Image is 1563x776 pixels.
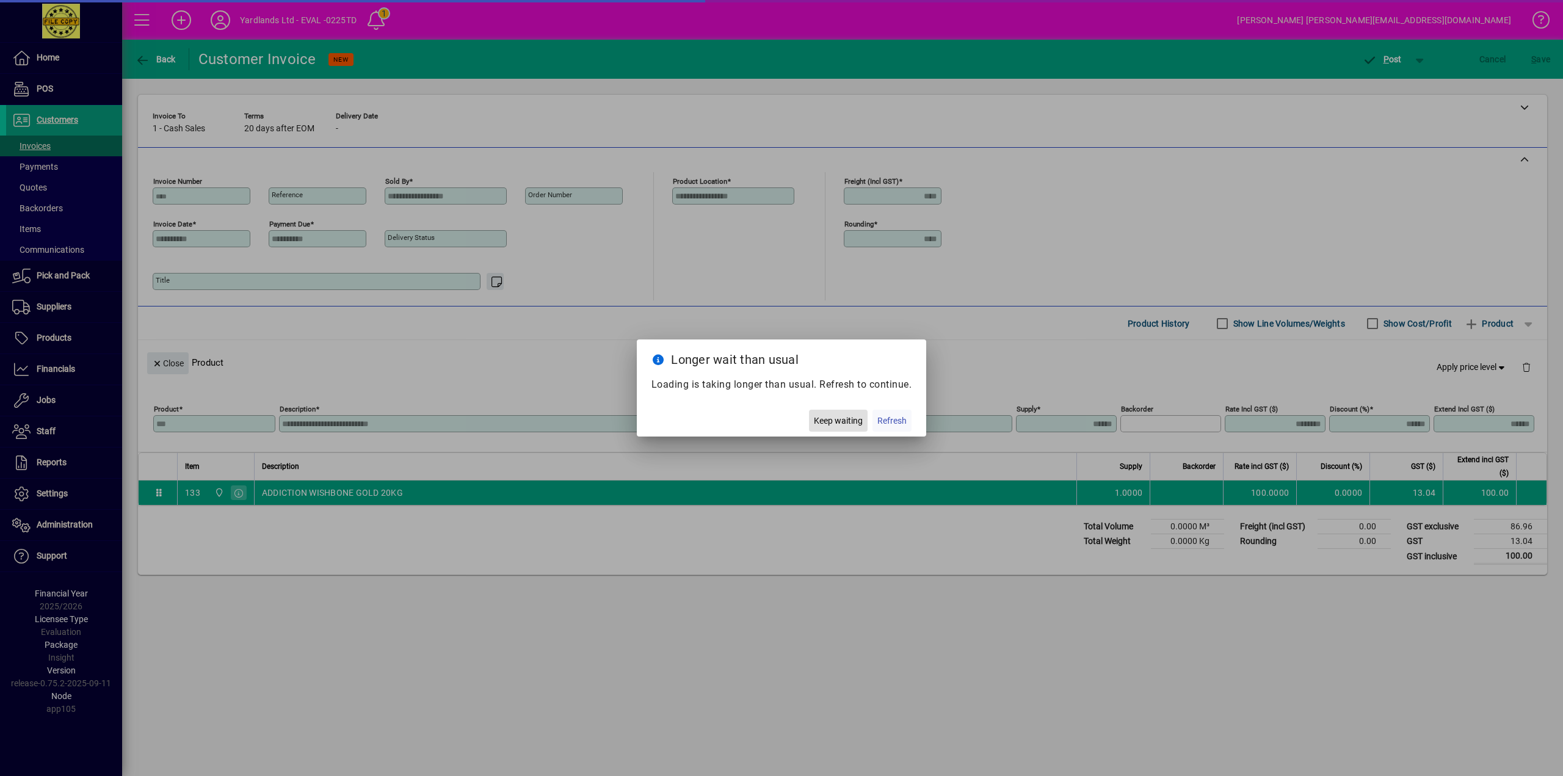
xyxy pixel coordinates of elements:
span: Longer wait than usual [671,352,799,367]
p: Loading is taking longer than usual. Refresh to continue. [651,377,912,392]
span: Keep waiting [814,415,863,427]
button: Refresh [872,410,912,432]
span: Refresh [877,415,907,427]
button: Keep waiting [809,410,868,432]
